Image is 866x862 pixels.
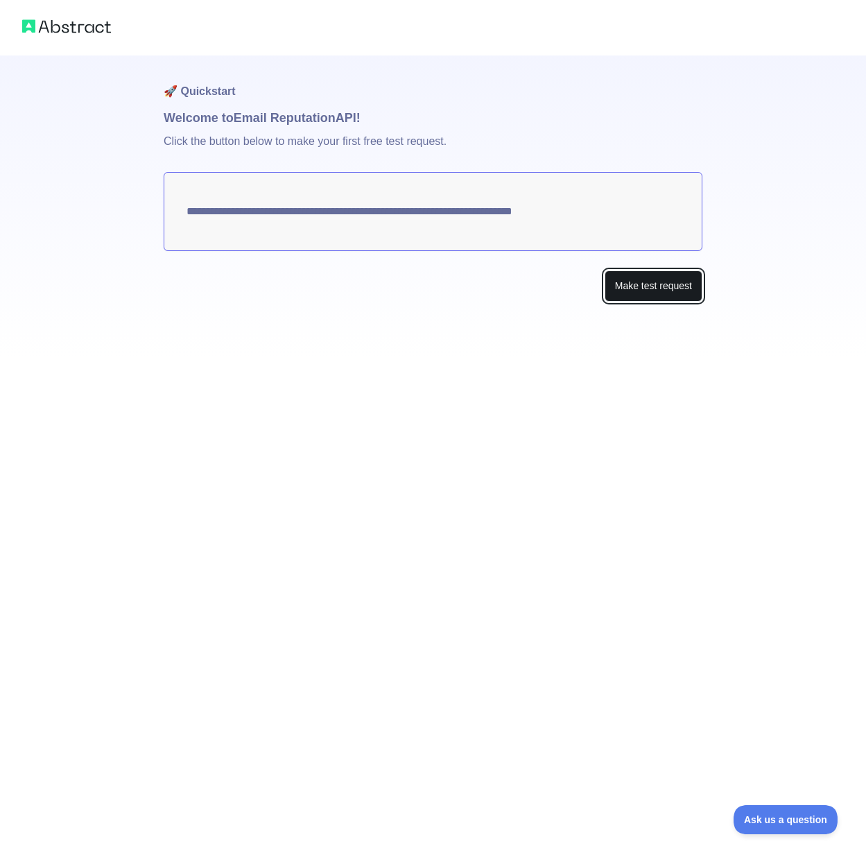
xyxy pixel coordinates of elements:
h1: Welcome to Email Reputation API! [164,108,702,128]
iframe: Toggle Customer Support [734,805,838,834]
img: Abstract logo [22,17,111,36]
button: Make test request [605,270,702,302]
p: Click the button below to make your first free test request. [164,128,702,172]
h1: 🚀 Quickstart [164,55,702,108]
